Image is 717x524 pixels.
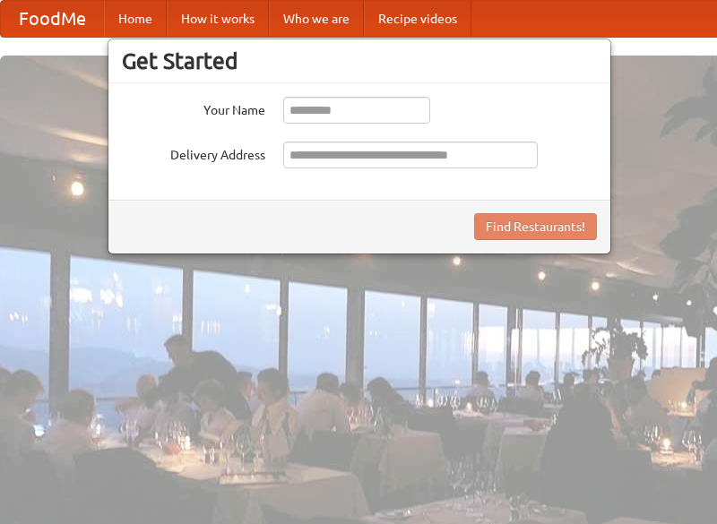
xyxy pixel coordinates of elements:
a: FoodMe [1,1,104,37]
a: How it works [167,1,269,37]
a: Recipe videos [364,1,471,37]
label: Your Name [122,97,265,119]
a: Home [104,1,167,37]
h3: Get Started [122,47,597,74]
a: Who we are [269,1,364,37]
button: Find Restaurants! [474,213,597,240]
label: Delivery Address [122,142,265,164]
